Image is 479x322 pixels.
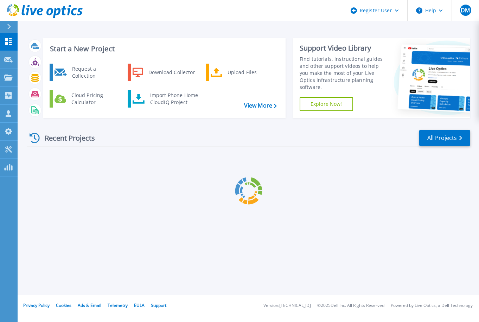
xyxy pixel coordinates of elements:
[151,302,166,308] a: Support
[50,45,276,53] h3: Start a New Project
[134,302,145,308] a: EULA
[461,7,470,13] span: DM
[419,130,470,146] a: All Projects
[23,302,50,308] a: Privacy Policy
[78,302,101,308] a: Ads & Email
[128,64,200,81] a: Download Collector
[56,302,71,308] a: Cookies
[263,303,311,308] li: Version: [TECHNICAL_ID]
[317,303,384,308] li: © 2025 Dell Inc. All Rights Reserved
[300,97,353,111] a: Explore Now!
[244,102,277,109] a: View More
[206,64,278,81] a: Upload Files
[224,65,276,79] div: Upload Files
[300,56,388,91] div: Find tutorials, instructional guides and other support videos to help you make the most of your L...
[50,64,122,81] a: Request a Collection
[391,303,473,308] li: Powered by Live Optics, a Dell Technology
[300,44,388,53] div: Support Video Library
[108,302,128,308] a: Telemetry
[68,92,120,106] div: Cloud Pricing Calculator
[27,129,104,147] div: Recent Projects
[147,92,202,106] div: Import Phone Home CloudIQ Project
[145,65,198,79] div: Download Collector
[50,90,122,108] a: Cloud Pricing Calculator
[69,65,120,79] div: Request a Collection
